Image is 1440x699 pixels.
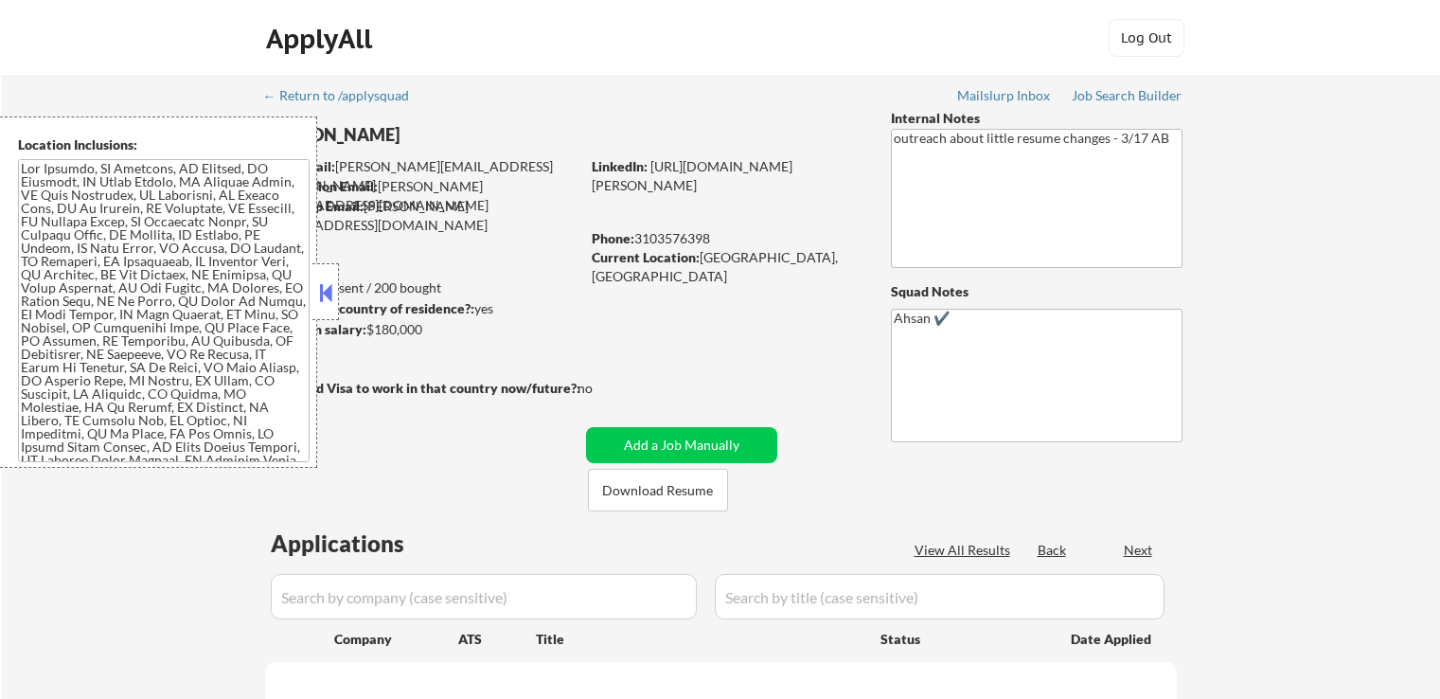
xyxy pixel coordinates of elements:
strong: LinkedIn: [592,158,648,174]
button: Add a Job Manually [586,427,777,463]
input: Search by company (case sensitive) [271,574,697,619]
div: [PERSON_NAME][EMAIL_ADDRESS][DOMAIN_NAME] [266,157,579,194]
div: Job Search Builder [1072,89,1182,102]
a: Mailslurp Inbox [957,88,1052,107]
a: [URL][DOMAIN_NAME][PERSON_NAME] [592,158,792,193]
div: ATS [458,630,536,649]
div: Squad Notes [891,282,1182,301]
div: [PERSON_NAME][EMAIL_ADDRESS][DOMAIN_NAME] [266,177,579,214]
div: no [578,379,631,398]
div: ApplyAll [266,23,378,55]
div: Next [1124,541,1154,560]
div: yes [264,299,574,318]
button: Log Out [1109,19,1184,57]
strong: Will need Visa to work in that country now/future?: [265,380,580,396]
div: Title [536,630,862,649]
div: 3103576398 [592,229,860,248]
div: $180,000 [264,320,579,339]
div: Status [880,621,1043,655]
div: Company [334,630,458,649]
div: Location Inclusions: [18,135,310,154]
div: Date Applied [1071,630,1154,649]
div: Back [1038,541,1068,560]
div: Applications [271,532,458,555]
button: Download Resume [588,469,728,511]
a: ← Return to /applysquad [263,88,427,107]
div: Mailslurp Inbox [957,89,1052,102]
strong: Current Location: [592,249,700,265]
div: Internal Notes [891,109,1182,128]
div: [GEOGRAPHIC_DATA], [GEOGRAPHIC_DATA] [592,248,860,285]
div: [PERSON_NAME][EMAIL_ADDRESS][DOMAIN_NAME] [265,197,579,234]
div: [PERSON_NAME] [265,123,654,147]
strong: Can work in country of residence?: [264,300,474,316]
strong: Phone: [592,230,634,246]
div: View All Results [915,541,1016,560]
input: Search by title (case sensitive) [715,574,1164,619]
a: Job Search Builder [1072,88,1182,107]
div: ← Return to /applysquad [263,89,427,102]
div: 198 sent / 200 bought [264,278,579,297]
